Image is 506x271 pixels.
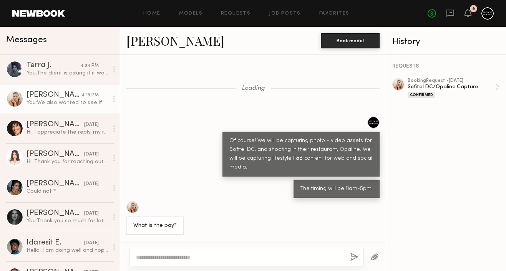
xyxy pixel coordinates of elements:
div: [PERSON_NAME] [27,91,81,99]
div: You: The client is asking if it would be possible for you to wear your hair in a slicked back low... [27,69,108,77]
a: Favorites [319,11,350,16]
div: You: Thank you so much for letting me know! [27,217,108,225]
span: Messages [6,36,47,45]
div: [PERSON_NAME] [27,180,84,188]
div: Hello! I am doing well and hope the same for you. I can also confirm that I am interested and ava... [27,247,108,254]
div: Hi, I appreciate the reply, my rate is $120 hourly for this kind of shoot, $500 doesn’t quite cov... [27,129,108,136]
div: [PERSON_NAME] [27,121,84,129]
a: Job Posts [269,11,301,16]
div: Terra J. [27,62,80,69]
div: The timing will be 11am-5pm. [300,185,373,193]
div: Could not * [27,188,108,195]
div: You: We also wanted to see if you would be able to please bring high heels for both the business ... [27,99,108,106]
div: 4:04 PM [80,62,99,69]
span: Loading [242,85,265,92]
div: booking Request • [DATE] [408,78,495,83]
div: [DATE] [84,151,99,158]
a: bookingRequest •[DATE]Sofitel DC/Opaline CaptureConfirmed [408,78,500,98]
div: What is the pay? [133,221,177,230]
div: Idaresit E. [27,239,84,247]
a: Home [143,11,161,16]
div: History [392,38,500,46]
div: Sofitel DC/Opaline Capture [408,83,495,91]
div: [PERSON_NAME] [27,150,84,158]
a: Models [179,11,202,16]
div: Confirmed [408,92,435,98]
div: Of course! We will be capturing photo + video assets for Sofitel DC, and shooting in their restau... [229,137,373,172]
a: [PERSON_NAME] [126,32,224,49]
div: [DATE] [84,240,99,247]
button: Book model [321,33,380,48]
div: 4:19 PM [81,92,99,99]
div: Hi! Thank you for reaching out. What time would the photoshoot be at? Is this a paid opportunity? [27,158,108,165]
div: 9 [472,7,475,11]
div: [DATE] [84,121,99,129]
a: Requests [221,11,251,16]
div: [DATE] [84,210,99,217]
div: REQUESTS [392,64,500,69]
div: [PERSON_NAME] [27,210,84,217]
a: Book model [321,37,380,43]
div: [DATE] [84,180,99,188]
